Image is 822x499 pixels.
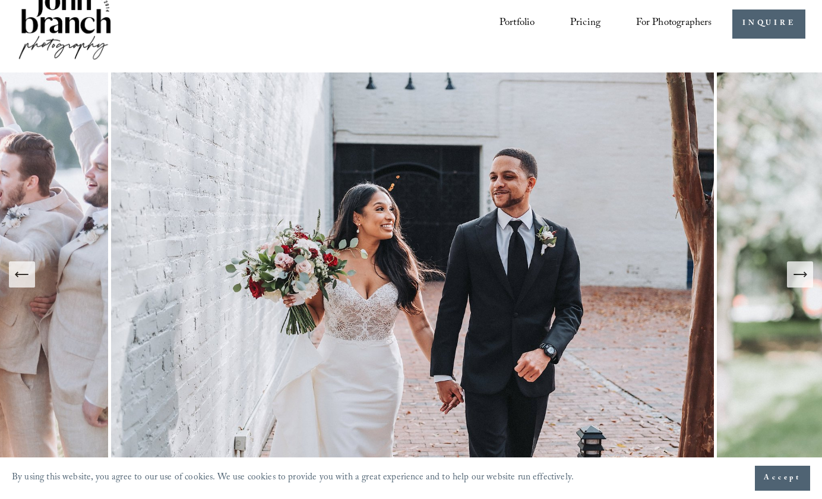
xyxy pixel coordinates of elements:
a: folder dropdown [636,13,712,35]
span: Accept [764,472,801,484]
a: INQUIRE [732,10,805,39]
span: For Photographers [636,14,712,34]
a: Portfolio [499,13,535,35]
img: Melrose Knitting Mill Wedding Photography [111,72,717,476]
button: Next Slide [787,261,813,288]
button: Previous Slide [9,261,35,288]
p: By using this website, you agree to our use of cookies. We use cookies to provide you with a grea... [12,469,574,488]
a: Pricing [570,13,600,35]
button: Accept [755,466,810,491]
